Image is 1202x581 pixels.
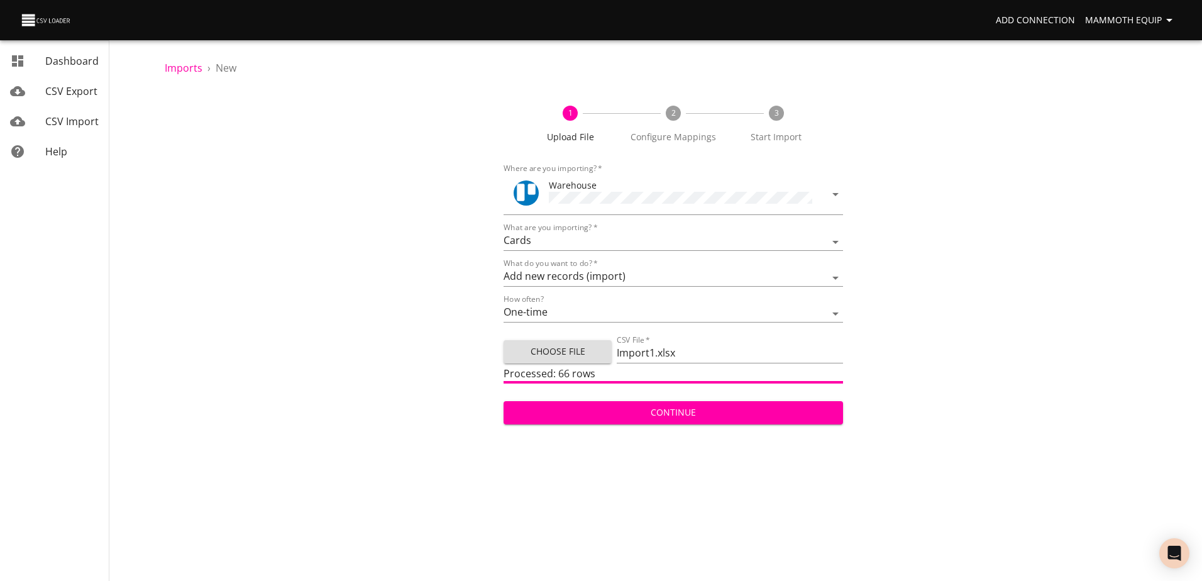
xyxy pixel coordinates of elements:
[627,131,720,143] span: Configure Mappings
[165,61,202,75] a: Imports
[514,405,832,421] span: Continue
[504,260,598,267] label: What do you want to do?
[504,224,597,231] label: What are you importing?
[514,180,539,206] div: Tool
[45,84,97,98] span: CSV Export
[504,401,842,424] button: Continue
[45,54,99,68] span: Dashboard
[514,344,602,360] span: Choose File
[524,131,617,143] span: Upload File
[216,61,236,75] span: New
[504,296,544,303] label: How often?
[20,11,73,29] img: CSV Loader
[996,13,1075,28] span: Add Connection
[671,108,676,118] text: 2
[207,60,211,75] li: ›
[1080,9,1182,32] button: Mammoth Equip
[504,174,842,215] div: ToolWarehouse
[549,179,597,191] span: Warehouse
[1085,13,1177,28] span: Mammoth Equip
[45,145,67,158] span: Help
[504,367,595,380] span: Processed: 66 rows
[730,131,823,143] span: Start Import
[1159,538,1189,568] div: Open Intercom Messenger
[514,180,539,206] img: Trello
[617,336,650,344] label: CSV File
[991,9,1080,32] a: Add Connection
[504,340,612,363] button: Choose File
[568,108,573,118] text: 1
[774,108,778,118] text: 3
[45,114,99,128] span: CSV Import
[504,165,602,172] label: Where are you importing?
